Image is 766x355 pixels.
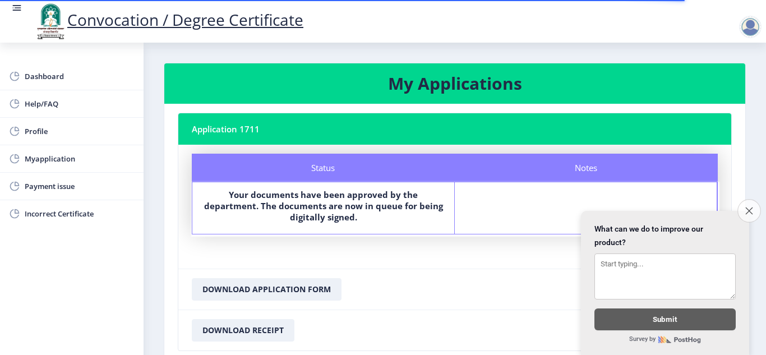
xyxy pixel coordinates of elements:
[192,319,294,342] button: Download Receipt
[25,207,135,220] span: Incorrect Certificate
[178,72,732,95] h3: My Applications
[25,125,135,138] span: Profile
[25,70,135,83] span: Dashboard
[204,189,443,223] b: Your documents have been approved by the department. The documents are now in queue for being dig...
[178,113,731,145] nb-card-header: Application 1711
[455,154,718,182] div: Notes
[192,278,342,301] button: Download Application Form
[34,9,303,30] a: Convocation / Degree Certificate
[25,97,135,110] span: Help/FAQ
[34,2,67,40] img: logo
[25,152,135,165] span: Myapplication
[192,154,455,182] div: Status
[25,179,135,193] span: Payment issue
